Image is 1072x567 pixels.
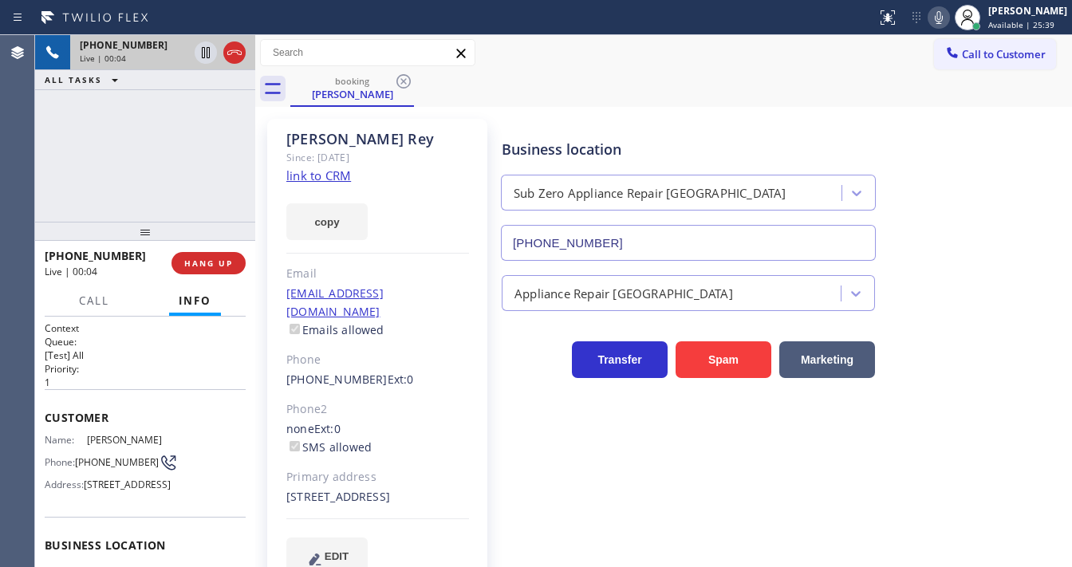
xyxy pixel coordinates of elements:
div: Business location [502,139,875,160]
span: Phone: [45,456,75,468]
span: ALL TASKS [45,74,102,85]
div: Sub Zero Appliance Repair [GEOGRAPHIC_DATA] [514,184,786,203]
span: [STREET_ADDRESS] [84,478,171,490]
div: booking [292,75,412,87]
span: Available | 25:39 [988,19,1054,30]
span: Ext: 0 [388,372,414,387]
label: SMS allowed [286,439,372,455]
div: none [286,420,469,457]
button: Mute [928,6,950,29]
div: [STREET_ADDRESS] [286,488,469,506]
button: copy [286,203,368,240]
div: Since: [DATE] [286,148,469,167]
a: link to CRM [286,167,351,183]
span: Live | 00:04 [80,53,126,64]
div: Primary address [286,468,469,486]
a: [PHONE_NUMBER] [286,372,388,387]
span: Call [79,293,109,308]
button: Call [69,285,119,317]
span: EDIT [325,550,349,562]
span: [PHONE_NUMBER] [45,248,146,263]
label: Emails allowed [286,322,384,337]
button: Marketing [779,341,875,378]
button: Call to Customer [934,39,1056,69]
button: HANG UP [171,252,246,274]
div: [PERSON_NAME] Rey [286,130,469,148]
div: [PERSON_NAME] [292,87,412,101]
h2: Priority: [45,362,246,376]
span: [PHONE_NUMBER] [80,38,167,52]
span: Call to Customer [962,47,1046,61]
span: Business location [45,537,246,553]
span: Info [179,293,211,308]
button: Info [169,285,221,317]
button: Hold Customer [195,41,217,64]
span: [PHONE_NUMBER] [75,456,159,468]
input: Phone Number [501,225,876,261]
input: Search [261,40,475,65]
button: ALL TASKS [35,70,134,89]
a: [EMAIL_ADDRESS][DOMAIN_NAME] [286,285,384,319]
span: Address: [45,478,84,490]
div: [PERSON_NAME] [988,4,1067,18]
div: Phone2 [286,400,469,419]
div: Appliance Repair [GEOGRAPHIC_DATA] [514,284,733,302]
p: [Test] All [45,348,246,362]
input: Emails allowed [290,324,300,334]
div: Email [286,265,469,283]
span: HANG UP [184,258,233,269]
span: Ext: 0 [314,421,341,436]
span: Name: [45,434,87,446]
h2: Queue: [45,335,246,348]
button: Spam [676,341,771,378]
h1: Context [45,321,246,335]
button: Hang up [223,41,246,64]
input: SMS allowed [290,441,300,451]
span: Live | 00:04 [45,265,97,278]
div: Phone [286,351,469,369]
span: [PERSON_NAME] [87,434,166,446]
button: Transfer [572,341,668,378]
p: 1 [45,376,246,389]
span: Customer [45,410,246,425]
div: Alejandro Rey [292,71,412,105]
